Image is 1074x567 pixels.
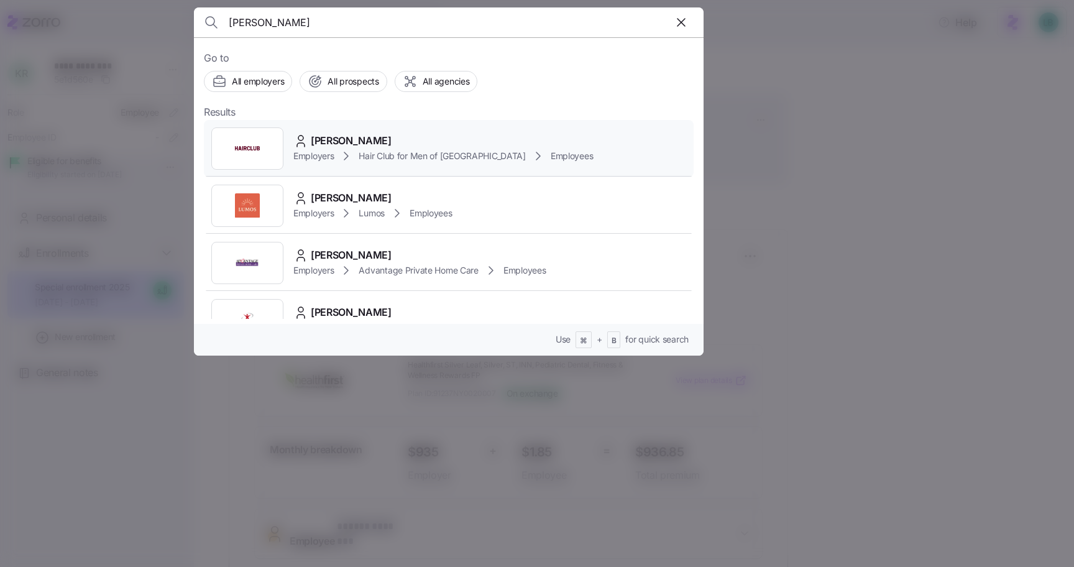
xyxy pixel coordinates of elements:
span: + [597,333,602,346]
span: Go to [204,50,694,66]
span: Results [204,104,236,120]
span: Use [556,333,571,346]
span: Employers [293,264,334,277]
span: for quick search [625,333,689,346]
span: Hair Club for Men of [GEOGRAPHIC_DATA] [359,150,525,162]
span: B [612,336,617,346]
span: [PERSON_NAME] [311,247,392,263]
span: Employees [551,150,593,162]
span: ⌘ [580,336,587,346]
span: All employers [232,75,284,88]
span: All agencies [423,75,470,88]
img: Employer logo [235,193,260,218]
span: Employers [293,150,334,162]
img: Employer logo [235,308,260,333]
span: [PERSON_NAME] [311,133,392,149]
button: All prospects [300,71,387,92]
span: Employees [503,264,546,277]
span: [PERSON_NAME] [311,190,392,206]
span: Employees [410,207,452,219]
img: Employer logo [235,251,260,275]
span: Lumos [359,207,385,219]
button: All agencies [395,71,478,92]
span: [PERSON_NAME] [311,305,392,320]
button: All employers [204,71,292,92]
span: Employers [293,207,334,219]
span: Advantage Private Home Care [359,264,478,277]
img: Employer logo [235,136,260,161]
span: All prospects [328,75,379,88]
